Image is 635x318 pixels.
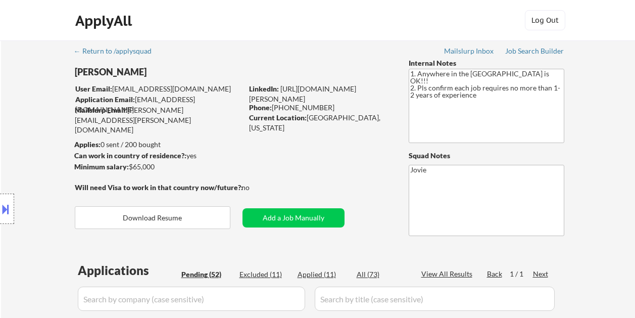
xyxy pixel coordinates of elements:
[409,151,564,161] div: Squad Notes
[409,58,564,68] div: Internal Notes
[181,269,232,280] div: Pending (52)
[444,47,495,57] a: Mailslurp Inbox
[74,48,161,55] div: ← Return to /applysquad
[487,269,503,279] div: Back
[249,103,272,112] strong: Phone:
[505,47,564,57] a: Job Search Builder
[315,287,555,311] input: Search by title (case sensitive)
[249,113,307,122] strong: Current Location:
[75,12,135,29] div: ApplyAll
[505,48,564,55] div: Job Search Builder
[298,269,348,280] div: Applied (11)
[249,103,392,113] div: [PHONE_NUMBER]
[421,269,475,279] div: View All Results
[444,48,495,55] div: Mailslurp Inbox
[249,113,392,132] div: [GEOGRAPHIC_DATA], [US_STATE]
[74,47,161,57] a: ← Return to /applysquad
[533,269,549,279] div: Next
[510,269,533,279] div: 1 / 1
[525,10,565,30] button: Log Out
[242,208,345,228] button: Add a Job Manually
[357,269,407,280] div: All (73)
[78,287,305,311] input: Search by company (case sensitive)
[241,183,270,193] div: no
[239,269,290,280] div: Excluded (11)
[249,84,356,103] a: [URL][DOMAIN_NAME][PERSON_NAME]
[249,84,279,93] strong: LinkedIn:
